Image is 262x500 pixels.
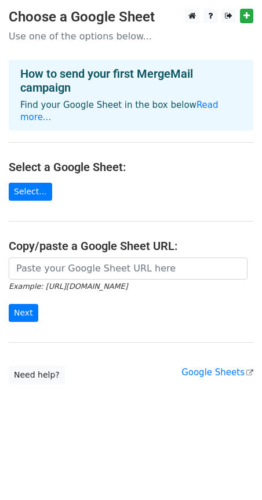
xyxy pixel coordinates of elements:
h4: Select a Google Sheet: [9,160,253,174]
a: Google Sheets [181,367,253,378]
input: Paste your Google Sheet URL here [9,258,248,280]
p: Use one of the options below... [9,30,253,42]
a: Select... [9,183,52,201]
h3: Choose a Google Sheet [9,9,253,26]
a: Need help? [9,366,65,384]
input: Next [9,304,38,322]
small: Example: [URL][DOMAIN_NAME] [9,282,128,291]
h4: How to send your first MergeMail campaign [20,67,242,95]
p: Find your Google Sheet in the box below [20,99,242,124]
a: Read more... [20,100,219,122]
h4: Copy/paste a Google Sheet URL: [9,239,253,253]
